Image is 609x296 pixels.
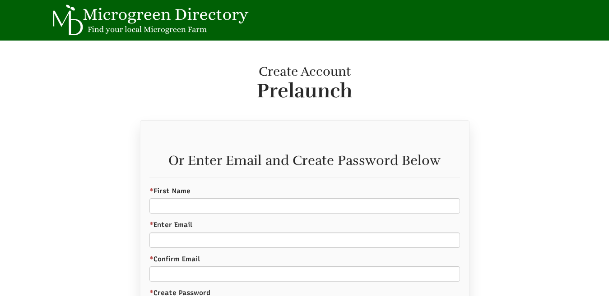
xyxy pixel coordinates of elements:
span: Prelaunch [149,80,460,102]
label: First Name [149,187,460,196]
p: Or Enter Email and Create Password Below [149,153,460,168]
label: Enter Email [149,220,460,230]
label: Confirm Email [149,255,460,264]
small: Create Account [259,64,351,79]
img: Microgreen Directory [47,5,251,36]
